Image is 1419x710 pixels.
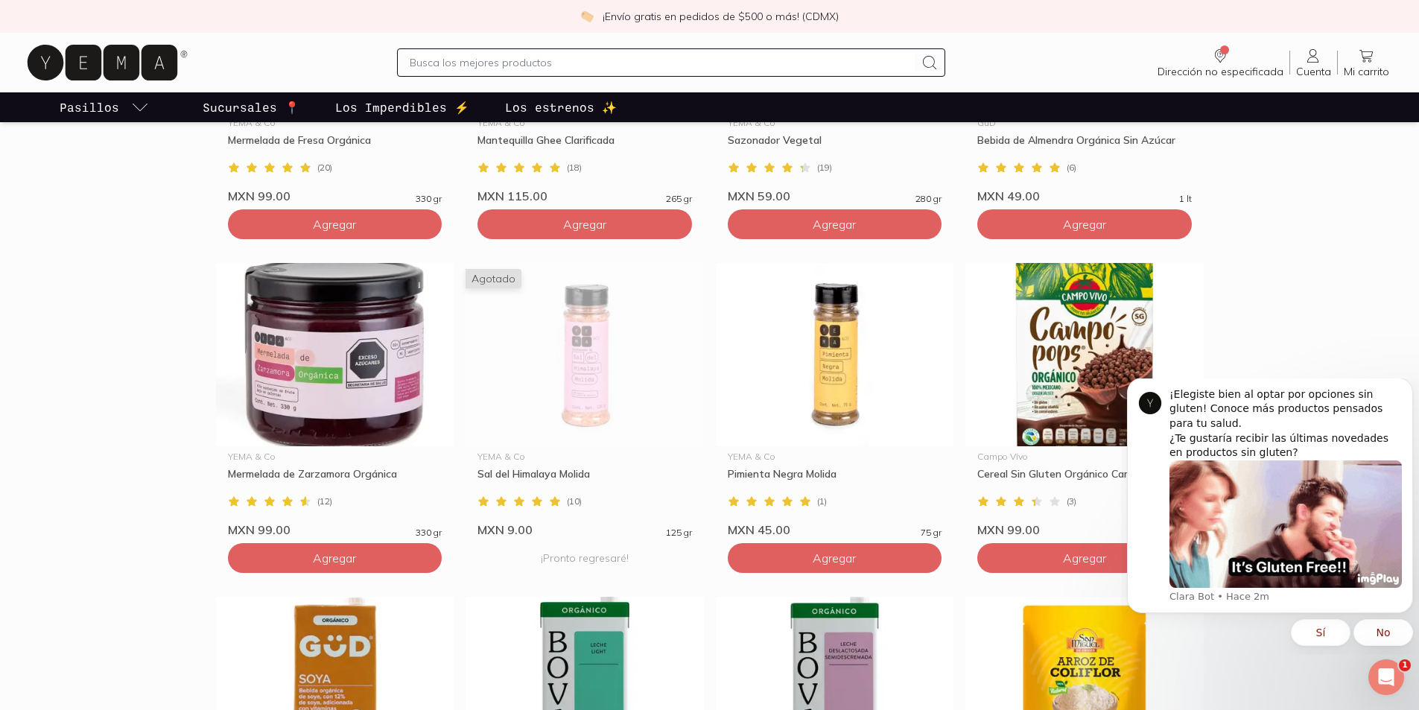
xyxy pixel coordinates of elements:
[477,209,692,239] button: Agregar
[1158,65,1283,78] span: Dirección no especificada
[48,9,281,209] div: Message content
[728,543,942,573] button: Agregar
[666,528,692,537] span: 125 gr
[977,133,1192,160] div: Bebida de Almendra Orgánica Sin Azúcar
[335,98,469,116] p: Los Imperdibles ⚡️
[1121,378,1419,655] iframe: Intercom notifications mensaje
[17,13,41,37] img: Profile image for Clara Bot
[728,188,790,203] span: MXN 59.00
[48,212,281,225] p: Message from Clara Bot, sent Hace 2m
[728,452,942,461] div: YEMA & Co
[313,551,356,565] span: Agregar
[228,522,291,537] span: MXN 99.00
[1067,163,1076,172] span: ( 6 )
[317,163,332,172] span: ( 20 )
[580,10,594,23] img: check
[228,188,291,203] span: MXN 99.00
[965,263,1204,446] img: Cereal Sin Gluten Orgánico Campo Pops
[466,263,704,537] a: Sal del Himalaya MolidaAgotadoYEMA & CoSal del Himalaya Molida(10)MXN 9.00125 gr
[332,92,472,122] a: Los Imperdibles ⚡️
[170,241,229,267] button: Quick reply: Sí
[1067,497,1076,506] span: ( 3 )
[977,188,1040,203] span: MXN 49.00
[416,194,442,203] span: 330 gr
[563,217,606,232] span: Agregar
[477,133,692,160] div: Mantequilla Ghee Clarificada
[728,118,942,127] div: YEMA & Co
[228,543,442,573] button: Agregar
[1338,47,1395,78] a: Mi carrito
[716,263,954,446] img: Pimienta Negra Molida
[228,118,442,127] div: YEMA & Co
[477,118,692,127] div: YEMA & Co
[666,194,692,203] span: 265 gr
[200,92,302,122] a: Sucursales 📍
[6,241,292,267] div: Quick reply options
[477,543,692,573] p: ¡Pronto regresaré!
[728,133,942,160] div: Sazonador Vegetal
[313,217,356,232] span: Agregar
[813,217,856,232] span: Agregar
[410,54,915,72] input: Busca los mejores productos
[965,263,1204,537] a: Cereal Sin Gluten Orgánico Campo PopsCampo VivoCereal Sin Gluten Orgánico Campo Pops(3)MXN 99.002...
[921,528,942,537] span: 75 gr
[977,543,1192,573] button: Agregar
[1152,47,1289,78] a: Dirección no especificada
[48,9,281,53] div: ¡Elegiste bien al optar por opciones sin gluten! Conoce más productos pensados para tu salud.
[1296,65,1331,78] span: Cuenta
[60,98,119,116] p: Pasillos
[57,92,152,122] a: pasillo-todos-link
[977,522,1040,537] span: MXN 99.00
[728,209,942,239] button: Agregar
[466,269,521,288] span: Agotado
[232,241,292,267] button: Quick reply: No
[228,467,442,494] div: Mermelada de Zarzamora Orgánica
[977,209,1192,239] button: Agregar
[502,92,620,122] a: Los estrenos ✨
[728,467,942,494] div: Pimienta Negra Molida
[505,98,617,116] p: Los estrenos ✨
[567,497,582,506] span: ( 10 )
[977,467,1192,494] div: Cereal Sin Gluten Orgánico Campo Pops
[228,452,442,461] div: YEMA & Co
[1290,47,1337,78] a: Cuenta
[477,467,692,494] div: Sal del Himalaya Molida
[817,163,832,172] span: ( 19 )
[416,528,442,537] span: 330 gr
[977,118,1192,127] div: GüD
[915,194,942,203] span: 280 gr
[466,263,704,446] img: Sal del Himalaya Molida
[1063,551,1106,565] span: Agregar
[317,497,332,506] span: ( 12 )
[813,551,856,565] span: Agregar
[477,522,533,537] span: MXN 9.00
[203,98,299,116] p: Sucursales 📍
[1344,65,1389,78] span: Mi carrito
[1063,217,1106,232] span: Agregar
[1368,659,1404,695] iframe: Intercom live chat
[1399,659,1411,671] span: 1
[477,188,547,203] span: MXN 115.00
[603,9,839,24] p: ¡Envío gratis en pedidos de $500 o más! (CDMX)
[716,263,954,537] a: Pimienta Negra MolidaYEMA & CoPimienta Negra Molida(1)MXN 45.0075 gr
[48,53,281,82] div: ¿Te gustaría recibir las últimas novedades en productos sin gluten?
[567,163,582,172] span: ( 18 )
[228,133,442,160] div: Mermelada de Fresa Orgánica
[1179,194,1192,203] span: 1 lt
[228,209,442,239] button: Agregar
[477,452,692,461] div: YEMA & Co
[728,522,790,537] span: MXN 45.00
[216,263,454,446] img: Mermelada de Zarzamora Orgánica
[216,263,454,537] a: Mermelada de Zarzamora OrgánicaYEMA & CoMermelada de Zarzamora Orgánica(12)MXN 99.00330 gr
[977,452,1192,461] div: Campo Vivo
[817,497,827,506] span: ( 1 )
